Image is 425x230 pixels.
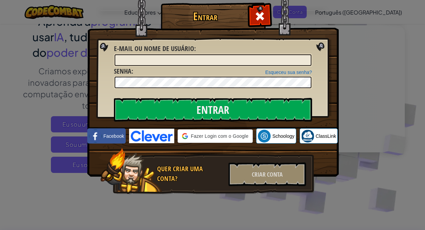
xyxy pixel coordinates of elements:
img: facebook_small.png [89,130,102,143]
font: Criar Conta [252,170,283,179]
font: ClassLink [316,133,336,139]
img: classlink-logo-small.png [301,130,314,143]
div: Fazer Login com o Google [178,129,253,143]
font: Entrar [193,9,217,24]
font: Quer criar uma conta? [157,164,203,183]
a: Esqueceu sua senha? [265,70,312,75]
span: Fazer Login com o Google [191,133,248,139]
font: E-mail ou nome de usuário [114,44,194,53]
font: Senha [114,67,131,76]
font: : [131,67,133,76]
input: Entrar [114,98,312,122]
font: Schoology [272,133,294,139]
font: Facebook [103,133,124,139]
img: clever-logo-blue.png [129,129,174,143]
img: schoology.png [258,130,271,143]
font: : [194,44,196,53]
